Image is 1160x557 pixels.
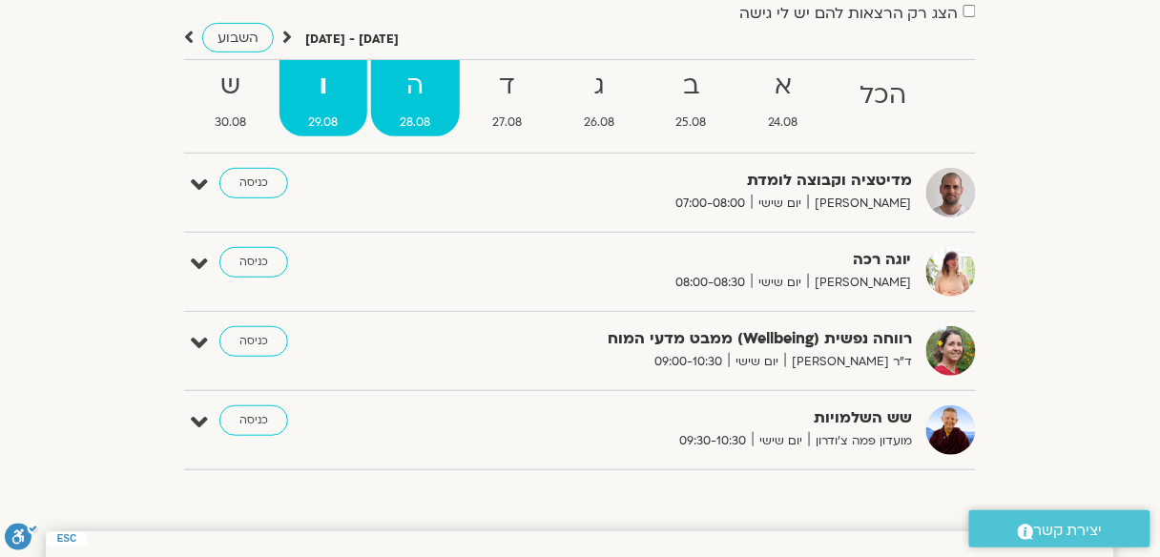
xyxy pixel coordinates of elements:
strong: ד [464,65,551,108]
span: [PERSON_NAME] [808,194,912,214]
a: כניסה [219,326,288,357]
span: 24.08 [739,113,827,133]
a: ג26.08 [555,60,644,136]
strong: הכל [831,74,936,117]
a: כניסה [219,405,288,436]
span: 09:30-10:30 [673,431,753,451]
a: יצירת קשר [969,510,1150,547]
strong: רווחה נפשית (Wellbeing) ממבט מדעי המוח [445,326,912,352]
a: השבוע [202,23,274,52]
span: 29.08 [280,113,367,133]
strong: ו [280,65,367,108]
strong: ה [371,65,460,108]
span: 28.08 [371,113,460,133]
span: יום שישי [752,194,808,214]
span: 27.08 [464,113,551,133]
span: יום שישי [752,273,808,293]
span: 09:00-10:30 [648,352,729,372]
strong: יוגה רכה [445,247,912,273]
strong: ג [555,65,644,108]
a: כניסה [219,247,288,278]
span: מועדון פמה צ'ודרון [809,431,912,451]
a: ש30.08 [186,60,276,136]
a: ו29.08 [280,60,367,136]
strong: מדיטציה וקבוצה לומדת [445,168,912,194]
span: 07:00-08:00 [669,194,752,214]
span: יום שישי [729,352,785,372]
span: השבוע [217,29,259,47]
a: א24.08 [739,60,827,136]
strong: ב [647,65,735,108]
strong: שש השלמויות [445,405,912,431]
a: כניסה [219,168,288,198]
a: הכל [831,60,936,136]
span: [PERSON_NAME] [808,273,912,293]
span: 30.08 [186,113,276,133]
span: יום שישי [753,431,809,451]
p: [DATE] - [DATE] [305,30,399,50]
label: הצג רק הרצאות להם יש לי גישה [739,5,959,22]
a: ד27.08 [464,60,551,136]
a: ב25.08 [647,60,735,136]
span: 08:00-08:30 [669,273,752,293]
strong: ש [186,65,276,108]
span: יצירת קשר [1034,518,1103,544]
span: 25.08 [647,113,735,133]
span: 26.08 [555,113,644,133]
a: ה28.08 [371,60,460,136]
strong: א [739,65,827,108]
span: ד"ר [PERSON_NAME] [785,352,912,372]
